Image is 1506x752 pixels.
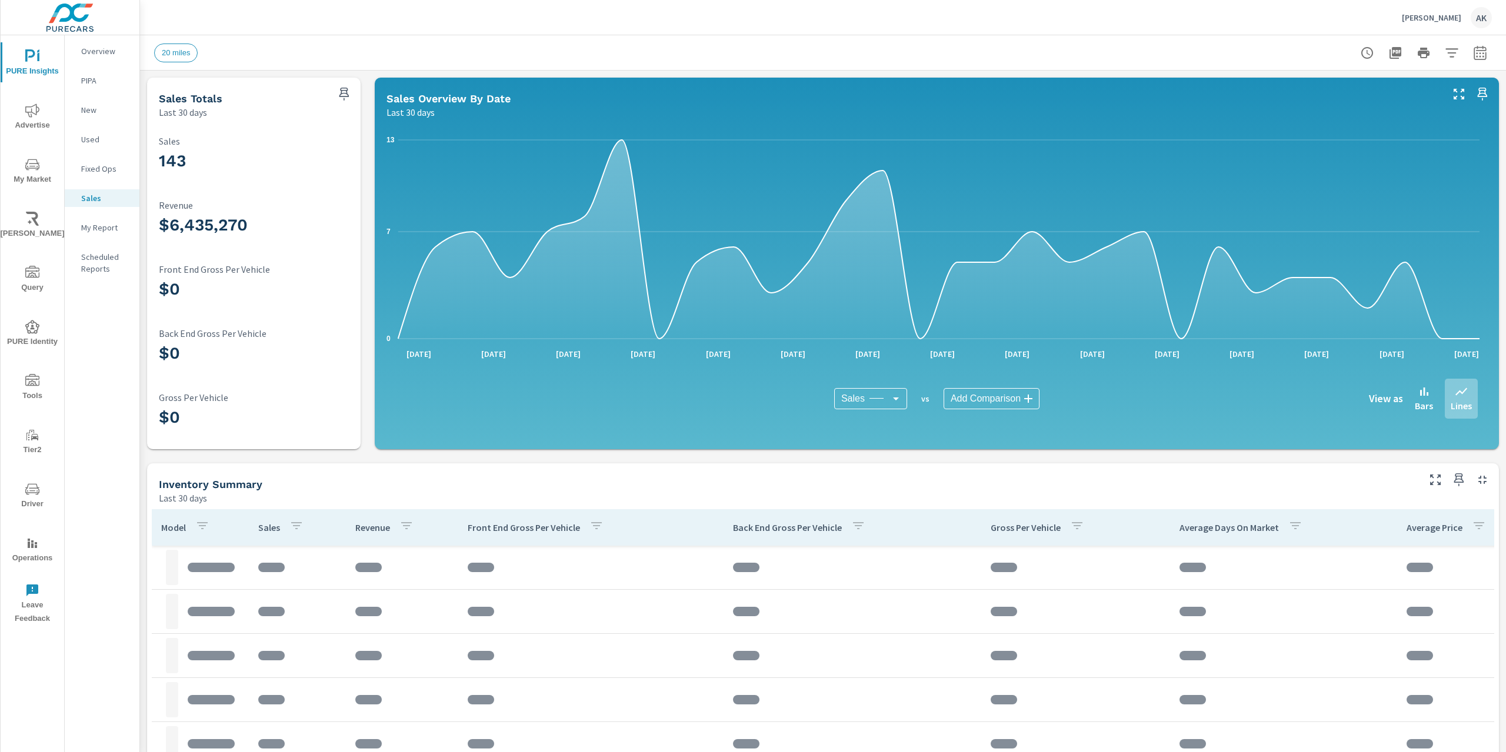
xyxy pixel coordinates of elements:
[81,192,130,204] p: Sales
[698,348,739,360] p: [DATE]
[622,348,664,360] p: [DATE]
[922,348,963,360] p: [DATE]
[1471,7,1492,28] div: AK
[1451,399,1472,413] p: Lines
[4,374,61,403] span: Tools
[159,279,349,299] h3: $0
[1402,12,1461,23] p: [PERSON_NAME]
[4,320,61,349] span: PURE Identity
[847,348,888,360] p: [DATE]
[1147,348,1188,360] p: [DATE]
[159,328,349,339] p: Back End Gross Per Vehicle
[65,42,139,60] div: Overview
[387,92,511,105] h5: Sales Overview By Date
[81,133,130,145] p: Used
[81,75,130,86] p: PIPA
[159,151,349,171] h3: 143
[4,266,61,295] span: Query
[159,200,349,210] p: Revenue
[1473,470,1492,489] button: Minimize Widget
[997,348,1038,360] p: [DATE]
[81,222,130,233] p: My Report
[1450,85,1468,103] button: Make Fullscreen
[159,92,222,105] h5: Sales Totals
[159,478,262,490] h5: Inventory Summary
[355,522,390,533] p: Revenue
[387,335,391,343] text: 0
[65,72,139,89] div: PIPA
[159,136,349,146] p: Sales
[387,136,395,144] text: 13
[1384,41,1407,65] button: "Export Report to PDF"
[4,212,61,240] span: [PERSON_NAME]
[4,583,61,626] span: Leave Feedback
[159,215,349,235] h3: $6,435,270
[398,348,439,360] p: [DATE]
[335,85,354,103] span: Save this to your personalized report
[1473,85,1492,103] span: Save this to your personalized report
[65,248,139,278] div: Scheduled Reports
[1,35,64,630] div: nav menu
[1440,41,1464,65] button: Apply Filters
[159,343,349,363] h3: $0
[1426,470,1445,489] button: Make Fullscreen
[991,522,1061,533] p: Gross Per Vehicle
[81,251,130,275] p: Scheduled Reports
[548,348,589,360] p: [DATE]
[1468,41,1492,65] button: Select Date Range
[159,407,349,427] h3: $0
[65,101,139,119] div: New
[387,228,391,236] text: 7
[81,104,130,116] p: New
[4,103,61,132] span: Advertise
[81,45,130,57] p: Overview
[1221,348,1262,360] p: [DATE]
[1180,522,1279,533] p: Average Days On Market
[834,388,907,409] div: Sales
[159,264,349,275] p: Front End Gross Per Vehicle
[1369,393,1403,405] h6: View as
[1415,399,1433,413] p: Bars
[907,393,944,404] p: vs
[468,522,580,533] p: Front End Gross Per Vehicle
[4,482,61,511] span: Driver
[1072,348,1113,360] p: [DATE]
[159,392,349,403] p: Gross Per Vehicle
[944,388,1039,409] div: Add Comparison
[951,393,1021,405] span: Add Comparison
[1371,348,1412,360] p: [DATE]
[155,48,197,57] span: 20 miles
[159,105,207,119] p: Last 30 days
[65,219,139,236] div: My Report
[1296,348,1337,360] p: [DATE]
[4,158,61,186] span: My Market
[387,105,435,119] p: Last 30 days
[841,393,865,405] span: Sales
[258,522,280,533] p: Sales
[65,131,139,148] div: Used
[1407,522,1462,533] p: Average Price
[772,348,814,360] p: [DATE]
[733,522,842,533] p: Back End Gross Per Vehicle
[65,160,139,178] div: Fixed Ops
[473,348,514,360] p: [DATE]
[4,49,61,78] span: PURE Insights
[1412,41,1435,65] button: Print Report
[1446,348,1487,360] p: [DATE]
[4,428,61,457] span: Tier2
[65,189,139,207] div: Sales
[81,163,130,175] p: Fixed Ops
[1450,470,1468,489] span: Save this to your personalized report
[4,536,61,565] span: Operations
[159,491,207,505] p: Last 30 days
[161,522,186,533] p: Model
